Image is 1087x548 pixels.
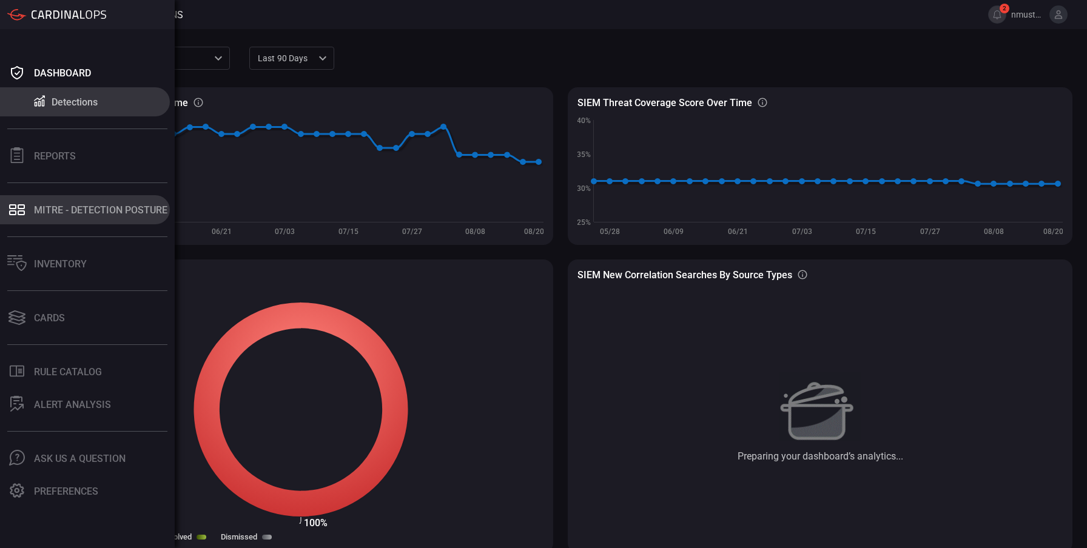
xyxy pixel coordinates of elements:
div: Preferences [34,486,98,497]
div: Detections [52,96,98,108]
div: Dashboard [34,67,91,79]
div: Cards [34,312,65,324]
text: 40% [577,116,591,125]
span: nmustafa [1011,10,1045,19]
text: 30% [577,184,591,193]
text: 07/15 [856,227,876,236]
text: 07/03 [792,227,812,236]
span: 2 [1000,4,1009,13]
text: 25% [577,218,591,227]
text: 08/08 [984,227,1004,236]
text: 07/15 [338,227,358,236]
div: Preparing your dashboard’s analytics... [738,450,903,462]
text: 08/20 [524,227,544,236]
text: 35% [577,150,591,159]
text: 08/20 [1043,227,1063,236]
text: 08/08 [465,227,485,236]
text: 100% [304,517,328,529]
div: MITRE - Detection Posture [34,204,167,216]
label: Resolved [160,532,192,541]
div: Reports [34,150,76,162]
text: 07/27 [402,227,422,236]
text: 07/03 [275,227,295,236]
text: 07/27 [920,227,940,236]
img: Preparing your dashboard’s analytics... [779,372,861,441]
div: Inventory [34,258,87,270]
text: 06/09 [664,227,684,236]
p: Last 90 days [258,52,315,64]
div: ALERT ANALYSIS [34,399,111,410]
text: 06/21 [728,227,748,236]
div: Ask Us A Question [34,453,126,464]
text: 06/21 [212,227,232,236]
button: 2 [988,5,1006,24]
h3: SIEM New correlation searches by source types [577,269,792,281]
text: 05/28 [600,227,620,236]
label: Dismissed [221,532,257,541]
h3: SIEM Threat coverage score over time [577,97,752,109]
div: Rule Catalog [34,366,102,378]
